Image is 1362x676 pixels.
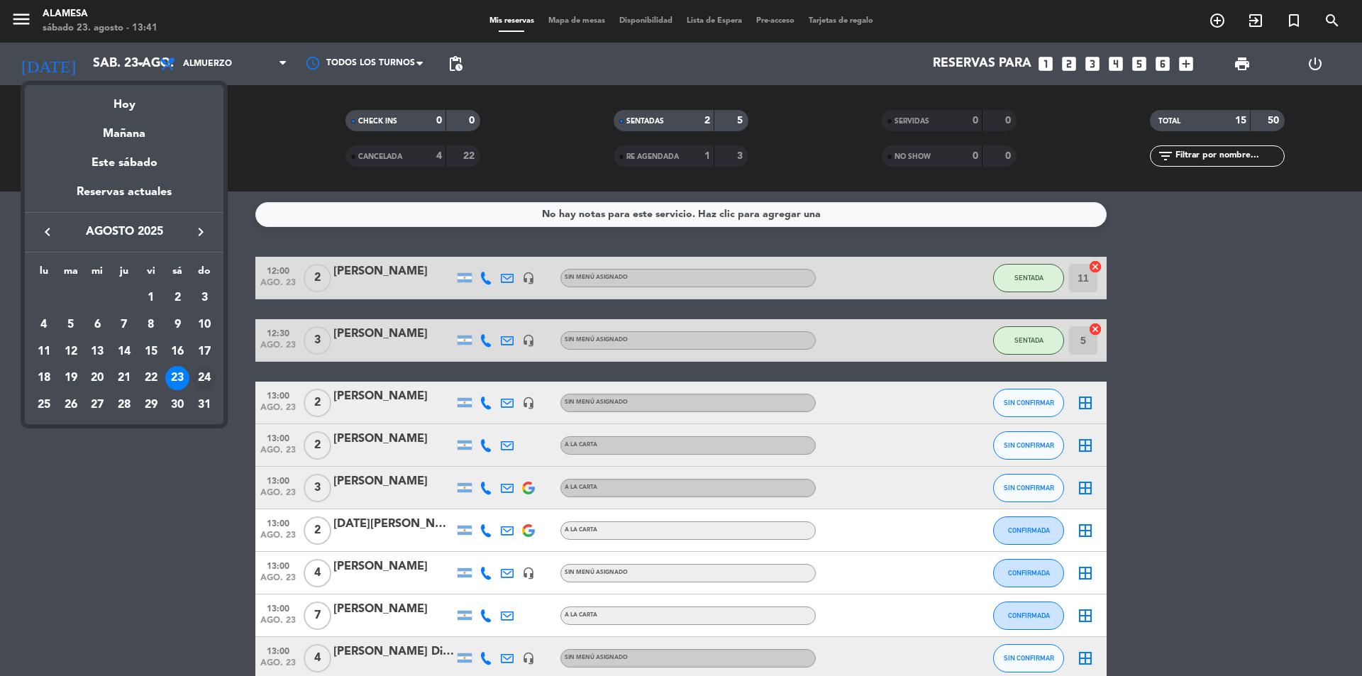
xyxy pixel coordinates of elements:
[138,263,165,285] th: viernes
[39,223,56,240] i: keyboard_arrow_left
[192,286,216,310] div: 3
[191,284,218,311] td: 3 de agosto de 2025
[59,366,83,390] div: 19
[57,392,84,419] td: 26 de agosto de 2025
[85,393,109,417] div: 27
[57,263,84,285] th: martes
[32,340,56,364] div: 11
[165,393,189,417] div: 30
[192,223,209,240] i: keyboard_arrow_right
[35,223,60,241] button: keyboard_arrow_left
[191,311,218,338] td: 10 de agosto de 2025
[57,338,84,365] td: 12 de agosto de 2025
[138,392,165,419] td: 29 de agosto de 2025
[192,366,216,390] div: 24
[25,143,223,183] div: Este sábado
[85,366,109,390] div: 20
[112,340,136,364] div: 14
[112,393,136,417] div: 28
[31,392,57,419] td: 25 de agosto de 2025
[165,286,189,310] div: 2
[32,366,56,390] div: 18
[111,311,138,338] td: 7 de agosto de 2025
[60,223,188,241] span: agosto 2025
[59,313,83,337] div: 5
[112,313,136,337] div: 7
[25,85,223,114] div: Hoy
[111,263,138,285] th: jueves
[165,313,189,337] div: 9
[84,338,111,365] td: 13 de agosto de 2025
[165,338,192,365] td: 16 de agosto de 2025
[84,365,111,392] td: 20 de agosto de 2025
[111,392,138,419] td: 28 de agosto de 2025
[192,393,216,417] div: 31
[138,338,165,365] td: 15 de agosto de 2025
[111,338,138,365] td: 14 de agosto de 2025
[138,284,165,311] td: 1 de agosto de 2025
[84,263,111,285] th: miércoles
[165,366,189,390] div: 23
[31,311,57,338] td: 4 de agosto de 2025
[191,263,218,285] th: domingo
[57,365,84,392] td: 19 de agosto de 2025
[191,392,218,419] td: 31 de agosto de 2025
[31,263,57,285] th: lunes
[85,340,109,364] div: 13
[165,365,192,392] td: 23 de agosto de 2025
[138,311,165,338] td: 8 de agosto de 2025
[84,392,111,419] td: 27 de agosto de 2025
[165,340,189,364] div: 16
[31,338,57,365] td: 11 de agosto de 2025
[25,114,223,143] div: Mañana
[139,340,163,364] div: 15
[192,313,216,337] div: 10
[165,311,192,338] td: 9 de agosto de 2025
[139,393,163,417] div: 29
[139,366,163,390] div: 22
[165,263,192,285] th: sábado
[31,365,57,392] td: 18 de agosto de 2025
[138,365,165,392] td: 22 de agosto de 2025
[139,313,163,337] div: 8
[32,313,56,337] div: 4
[191,365,218,392] td: 24 de agosto de 2025
[111,365,138,392] td: 21 de agosto de 2025
[191,338,218,365] td: 17 de agosto de 2025
[188,223,214,241] button: keyboard_arrow_right
[32,393,56,417] div: 25
[85,313,109,337] div: 6
[165,392,192,419] td: 30 de agosto de 2025
[165,284,192,311] td: 2 de agosto de 2025
[139,286,163,310] div: 1
[59,393,83,417] div: 26
[59,340,83,364] div: 12
[31,284,138,311] td: AGO.
[84,311,111,338] td: 6 de agosto de 2025
[192,340,216,364] div: 17
[25,183,223,212] div: Reservas actuales
[57,311,84,338] td: 5 de agosto de 2025
[112,366,136,390] div: 21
